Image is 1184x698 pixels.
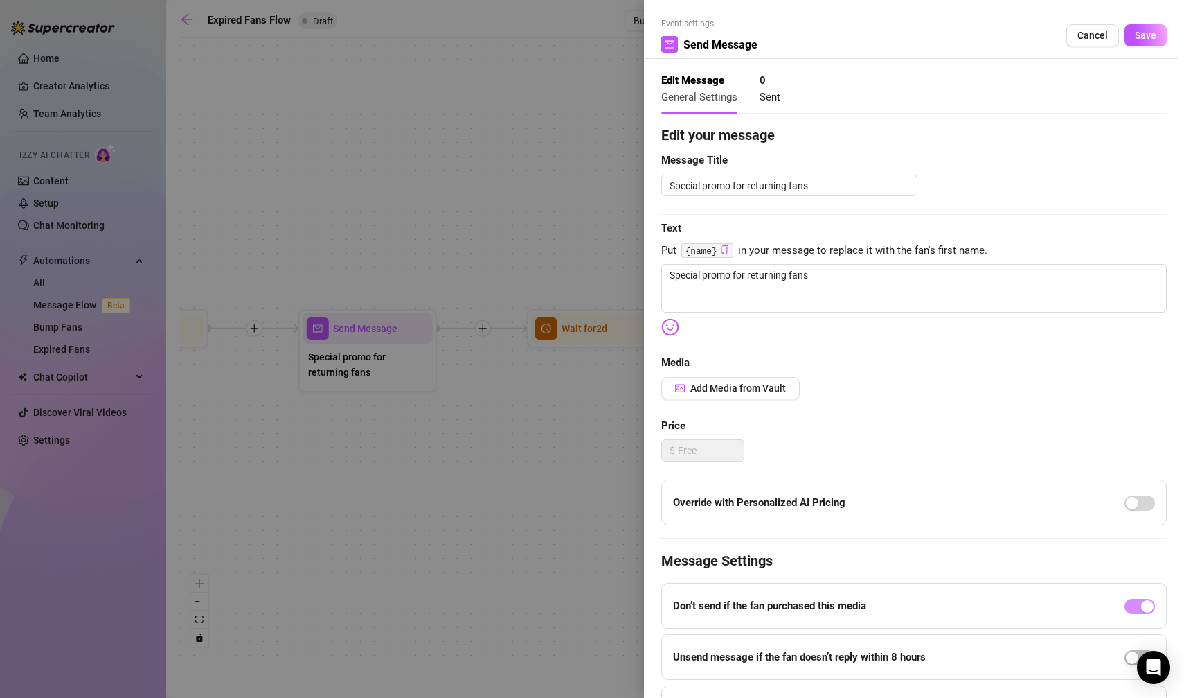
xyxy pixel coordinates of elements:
span: copy [720,245,729,254]
span: Send Message [683,36,757,53]
strong: Don’t send if the fan purchased this media [673,600,866,612]
span: Put in your message to replace it with the fan's first name. [661,243,1167,259]
span: Event settings [661,17,757,30]
button: Add Media from Vault [661,377,800,399]
strong: Unsend message if the fan doesn’t reply within 8 hours [673,651,926,663]
div: Open Intercom Messenger [1137,651,1170,684]
span: mail [665,40,674,49]
strong: Price [661,419,685,432]
strong: Edit your message [661,127,775,143]
span: Add Media from Vault [690,383,786,394]
button: Click to Copy [720,245,729,256]
strong: 0 [760,74,766,87]
strong: Text [661,222,681,234]
h4: Message Settings [661,551,1167,570]
strong: Media [661,356,690,369]
button: Save [1124,24,1167,46]
code: {name} [681,243,733,258]
img: svg%3e [661,318,679,336]
button: Cancel [1066,24,1119,46]
strong: Override with Personalized AI Pricing [673,496,845,509]
span: Sent [760,91,780,103]
span: picture [675,383,685,393]
span: General Settings [661,91,737,103]
textarea: Special promo for returning fans [661,175,917,196]
span: Save [1135,30,1156,41]
span: Cancel [1077,30,1108,41]
input: Free [678,440,744,461]
strong: Edit Message [661,74,724,87]
textarea: Special promo for returning fans [661,264,1167,313]
strong: Message Title [661,154,728,166]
